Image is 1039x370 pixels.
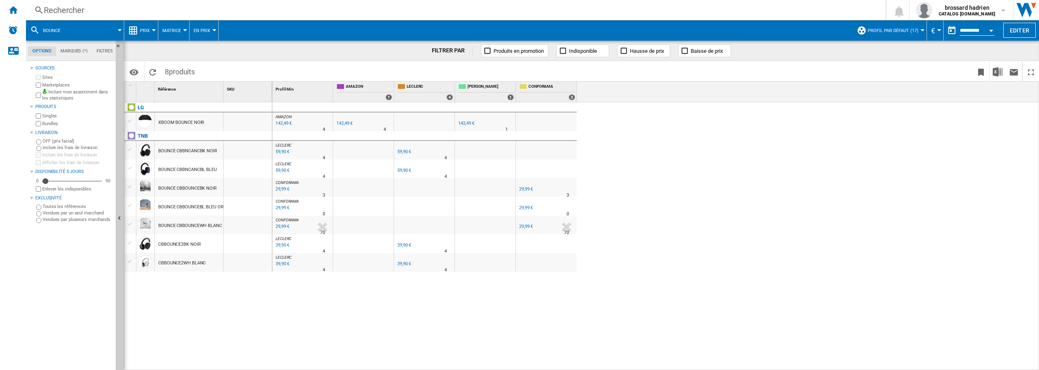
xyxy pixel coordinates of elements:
[507,94,514,100] div: 1 offers sold by BOULANGER
[276,162,291,166] span: LECLERC
[42,82,112,88] label: Marketplaces
[323,125,325,134] div: Délai de livraison : 4 jours
[36,121,41,126] input: Bundles
[274,82,333,94] div: Sort None
[323,191,325,199] div: Délai de livraison : 3 jours
[36,82,41,88] input: Marketplaces
[36,186,41,192] input: Afficher les frais de livraison
[42,186,112,192] label: Enlever les indisponibles
[274,148,289,156] div: Mise à jour : vendredi 22 août 2025 04:23
[397,168,411,173] div: 59,90 €
[227,87,235,91] span: SKU
[346,84,392,91] span: AMAZON
[993,67,1002,77] img: excel-24x24.png
[43,145,112,151] label: Inclure les frais de livraison
[158,198,235,216] div: BOUNCE CBBOUNCEBL BLEU ORANGE
[42,74,112,80] label: Sites
[323,154,325,162] div: Délai de livraison : 4 jours
[276,115,291,119] span: AMAZON
[140,20,154,41] button: Prix
[335,119,353,128] div: 142,49 €
[916,2,932,18] img: profile.jpg
[396,148,411,156] div: 59,90 €
[162,20,185,41] button: Matrice
[468,84,514,91] span: [PERSON_NAME]
[857,20,923,41] div: Profil par défaut (17)
[396,167,411,175] div: 59,90 €
[384,125,386,134] div: Délai de livraison : 4 jours
[36,139,41,145] input: OFF (prix facial)
[36,90,41,100] input: Inclure mon assortiment dans les statistiques
[42,89,112,102] label: Inclure mon assortiment dans les statistiques
[320,229,325,237] div: Délai de livraison : 70 jours
[931,20,939,41] button: €
[446,94,453,100] div: 4 offers sold by LECLERC
[274,204,289,212] div: Mise à jour : vendredi 22 août 2025 06:07
[42,177,102,185] md-slider: Disponibilité
[44,4,864,16] div: Rechercher
[126,65,142,79] button: Options
[276,199,299,203] span: CONFORAMA
[931,26,935,35] span: €
[396,260,411,268] div: 39,90 €
[158,142,217,160] div: BOUNCE CBBNCANCBK NOIR
[161,62,199,79] span: 8
[323,173,325,181] div: Délai de livraison : 4 jours
[528,84,575,91] span: CONFORAMA
[944,22,960,39] button: md-calendar
[194,28,210,33] span: En Prix
[158,160,217,179] div: BOUNCE CBBNCANCBL BLEU
[518,204,533,212] div: 29,99 €
[519,205,533,210] div: 29,99 €
[397,242,411,248] div: 39,90 €
[569,48,597,54] span: Indisponible
[158,87,176,91] span: Référence
[158,235,200,254] div: CBBOUNCE2BK NOIR
[8,25,18,35] img: alerts-logo.svg
[276,236,291,241] span: LECLERC
[35,169,112,175] div: Disponibilité 5 Jours
[630,48,664,54] span: Hausse de prix
[156,82,223,94] div: Référence Sort None
[158,113,204,132] div: XBOOM BOUNCE NOIR
[103,178,112,184] div: 90
[43,138,112,144] label: OFF (prix facial)
[323,266,325,274] div: Délai de livraison : 4 jours
[42,152,112,158] label: Inclure les frais de livraison
[276,255,291,260] span: LECLERC
[564,229,569,237] div: Délai de livraison : 70 jours
[42,121,112,127] label: Bundles
[939,11,995,17] b: CATALOG [DOMAIN_NAME]
[569,94,575,100] div: 3 offers sold by CONFORAMA
[274,185,289,193] div: Mise à jour : vendredi 22 août 2025 06:22
[43,28,60,33] span: bounce
[481,44,548,57] button: Produits en promotion
[274,82,333,94] div: Profil Min Sort None
[457,82,515,102] div: [PERSON_NAME] 1 offers sold by BOULANGER
[517,82,577,102] div: CONFORAMA 3 offers sold by CONFORAMA
[42,89,47,94] img: mysite-bg-18x18.png
[144,62,161,81] button: Recharger
[43,203,112,210] label: Toutes les références
[678,44,731,57] button: Baisse de prix
[1003,23,1036,38] button: Editer
[35,104,112,110] div: Produits
[36,152,41,158] input: Inclure les frais de livraison
[396,82,455,102] div: LECLERC 4 offers sold by LECLERC
[494,48,544,54] span: Produits en promotion
[43,216,112,223] label: Vendues par plusieurs marchands
[36,75,41,80] input: Sites
[432,47,473,55] div: FILTRER PAR
[444,173,447,181] div: Délai de livraison : 4 jours
[42,113,112,119] label: Singles
[939,4,995,12] span: brossard hadrien
[973,62,989,81] button: Créer un favoris
[42,160,112,166] label: Afficher les frais de livraison
[444,266,447,274] div: Délai de livraison : 4 jours
[396,241,411,249] div: 39,90 €
[56,46,92,56] md-tab-item: Marques (*)
[458,121,474,126] div: 142,49 €
[927,20,944,41] md-menu: Currency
